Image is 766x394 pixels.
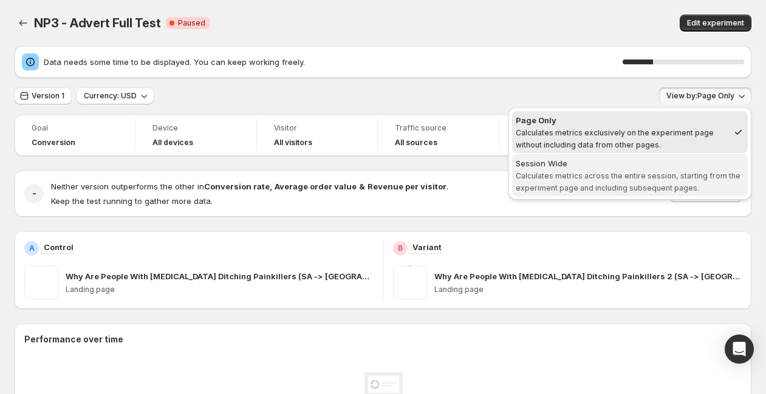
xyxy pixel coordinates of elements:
span: Device [152,123,239,133]
button: View by:Page Only [659,87,751,104]
strong: Conversion rate [204,182,270,191]
p: Landing page [66,285,373,294]
button: Edit experiment [680,15,751,32]
strong: , [270,182,272,191]
div: Open Intercom Messenger [725,335,754,364]
h2: B [398,243,403,253]
strong: Average order value [275,182,357,191]
span: Neither version outperforms the other in . [51,182,448,191]
a: Traffic sourceAll sources [395,122,481,149]
span: NP3 - Advert Full Test [34,16,161,30]
span: Goal [32,123,118,133]
span: Version 1 [32,91,64,101]
a: GoalConversion [32,122,118,149]
span: Calculates metrics exclusively on the experiment page without including data from other pages. [516,128,714,149]
span: Keep the test running to gather more data. [51,196,213,206]
img: Why Are People With Neck Pain Ditching Painkillers 2 (SA -> PA) [393,265,427,299]
span: Currency: USD [84,91,137,101]
h2: Performance over time [24,333,742,345]
span: Data needs some time to be displayed. You can keep working freely. [44,56,623,68]
span: Visitor [274,123,360,133]
img: Why Are People With Neck Pain Ditching Painkillers (SA -> PA) [24,265,58,299]
button: Version 1 [15,87,72,104]
span: Edit experiment [687,18,744,28]
p: Landing page [434,285,742,294]
span: Paused [178,18,205,28]
a: VisitorAll visitors [274,122,360,149]
h2: - [32,188,36,200]
button: Currency: USD [77,87,154,104]
div: Page Only [516,114,728,126]
span: Conversion [32,138,75,148]
p: Control [44,241,74,253]
p: Why Are People With [MEDICAL_DATA] Ditching Painkillers (SA -> [GEOGRAPHIC_DATA]) [66,270,373,282]
strong: & [359,182,365,191]
button: Back [15,15,32,32]
span: View by: Page Only [666,91,734,101]
h2: A [29,243,35,253]
span: Calculates metrics across the entire session, starting from the experiment page and including sub... [516,171,740,192]
strong: Revenue per visitor [368,182,446,191]
div: Session Wide [516,157,744,169]
h4: All sources [395,138,437,148]
p: Why Are People With [MEDICAL_DATA] Ditching Painkillers 2 (SA -> [GEOGRAPHIC_DATA]) [434,270,742,282]
p: Variant [412,241,442,253]
span: Traffic source [395,123,481,133]
a: DeviceAll devices [152,122,239,149]
h4: All visitors [274,138,312,148]
h4: All devices [152,138,193,148]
